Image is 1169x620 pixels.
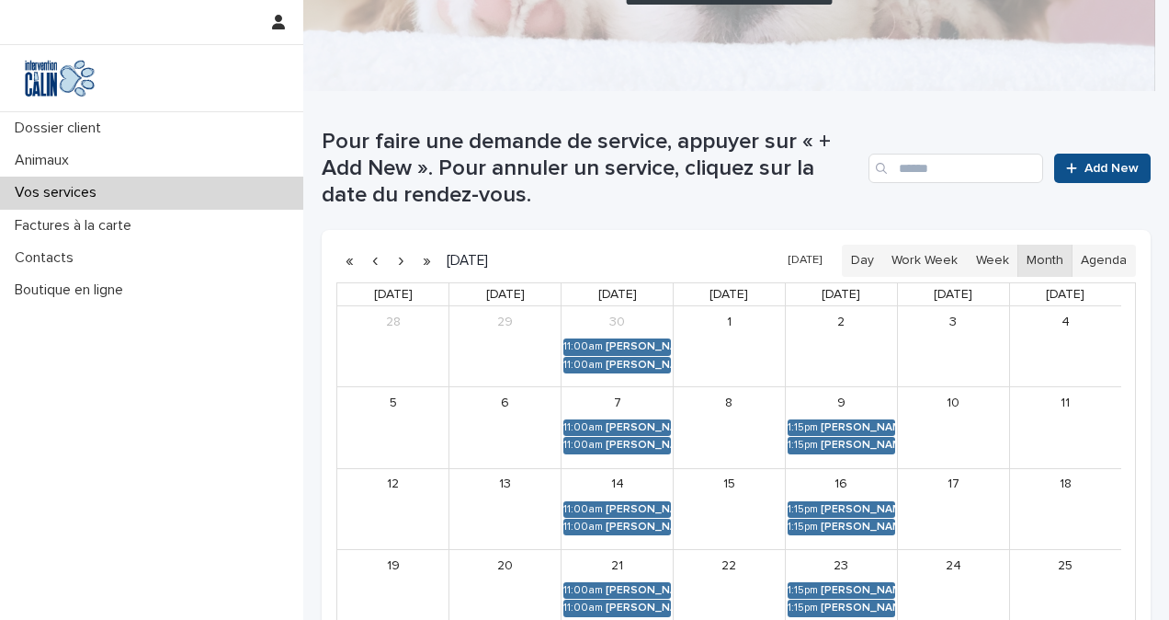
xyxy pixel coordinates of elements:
[938,307,968,337] a: October 3, 2025
[788,584,818,597] div: 1:15pm
[788,602,818,614] div: 1:15pm
[606,359,671,372] div: [PERSON_NAME]
[785,387,897,469] td: October 9, 2025
[826,551,856,580] a: October 23, 2025
[362,246,388,275] button: Previous month
[606,584,671,597] div: [PERSON_NAME]
[897,387,1009,469] td: October 10, 2025
[785,468,897,550] td: October 16, 2025
[449,468,562,550] td: October 13, 2025
[1072,245,1136,276] button: Agenda
[785,306,897,386] td: October 2, 2025
[563,359,603,372] div: 11:00am
[7,120,116,137] p: Dossier client
[821,421,895,434] div: [PERSON_NAME]
[337,468,449,550] td: October 12, 2025
[779,247,831,274] button: [DATE]
[788,421,818,434] div: 1:15pm
[714,307,743,337] a: October 1, 2025
[603,307,632,337] a: September 30, 2025
[379,388,408,418] a: October 5, 2025
[821,602,895,614] div: [PERSON_NAME]
[606,503,671,516] div: [PERSON_NAME]
[1050,470,1080,499] a: October 18, 2025
[818,283,864,306] a: Thursday
[938,470,968,499] a: October 17, 2025
[7,152,84,169] p: Animaux
[491,307,520,337] a: September 29, 2025
[897,306,1009,386] td: October 3, 2025
[337,306,449,386] td: September 28, 2025
[788,439,818,452] div: 1:15pm
[821,503,895,516] div: [PERSON_NAME]
[7,281,138,299] p: Boutique en ligne
[606,521,671,534] div: [PERSON_NAME]
[414,246,439,275] button: Next year
[868,154,1043,183] input: Search
[714,388,743,418] a: October 8, 2025
[788,503,818,516] div: 1:15pm
[1050,551,1080,580] a: October 25, 2025
[1017,245,1073,276] button: Month
[379,551,408,580] a: October 19, 2025
[606,340,671,353] div: [PERSON_NAME]
[603,470,632,499] a: October 14, 2025
[706,283,752,306] a: Wednesday
[842,245,883,276] button: Day
[7,249,88,267] p: Contacts
[491,470,520,499] a: October 13, 2025
[1009,468,1121,550] td: October 18, 2025
[826,307,856,337] a: October 2, 2025
[563,602,603,614] div: 11:00am
[603,551,632,580] a: October 21, 2025
[15,60,105,97] img: Y0SYDZVsQvbSeSFpbQoq
[562,468,674,550] td: October 14, 2025
[336,246,362,275] button: Previous year
[966,245,1017,276] button: Week
[1054,154,1151,183] a: Add New
[714,470,743,499] a: October 15, 2025
[606,439,671,452] div: [PERSON_NAME]
[930,283,976,306] a: Friday
[606,421,671,434] div: [PERSON_NAME]
[595,283,641,306] a: Tuesday
[788,521,818,534] div: 1:15pm
[938,388,968,418] a: October 10, 2025
[322,129,861,208] h1: Pour faire une demande de service, appuyer sur « + Add New ». Pour annuler un service, cliquez su...
[563,340,603,353] div: 11:00am
[821,439,895,452] div: [PERSON_NAME]
[674,468,786,550] td: October 15, 2025
[674,306,786,386] td: October 1, 2025
[379,470,408,499] a: October 12, 2025
[938,551,968,580] a: October 24, 2025
[439,254,488,268] h2: [DATE]
[563,439,603,452] div: 11:00am
[563,521,603,534] div: 11:00am
[491,551,520,580] a: October 20, 2025
[1084,162,1139,175] span: Add New
[882,245,967,276] button: Work Week
[826,470,856,499] a: October 16, 2025
[826,388,856,418] a: October 9, 2025
[563,421,603,434] div: 11:00am
[714,551,743,580] a: October 22, 2025
[370,283,416,306] a: Sunday
[449,387,562,469] td: October 6, 2025
[1050,388,1080,418] a: October 11, 2025
[1050,307,1080,337] a: October 4, 2025
[821,521,895,534] div: [PERSON_NAME]
[603,388,632,418] a: October 7, 2025
[1042,283,1088,306] a: Saturday
[897,468,1009,550] td: October 17, 2025
[1009,387,1121,469] td: October 11, 2025
[606,602,671,614] div: [PERSON_NAME]
[379,307,408,337] a: September 28, 2025
[337,387,449,469] td: October 5, 2025
[1009,306,1121,386] td: October 4, 2025
[821,584,895,597] div: [PERSON_NAME]
[563,503,603,516] div: 11:00am
[562,387,674,469] td: October 7, 2025
[7,217,146,235] p: Factures à la carte
[562,306,674,386] td: September 30, 2025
